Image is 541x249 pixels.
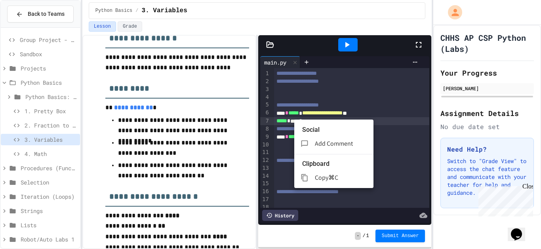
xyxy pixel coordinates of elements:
[440,108,534,119] h2: Assignment Details
[20,36,77,44] span: Group Project - Mad Libs
[21,192,77,201] span: Iteration (Loops)
[89,21,116,32] button: Lesson
[302,158,373,170] li: Clipboard
[135,8,138,14] span: /
[447,144,527,154] h3: Need Help?
[366,233,369,239] span: 1
[25,107,77,115] span: 1. Pretty Box
[260,133,270,141] div: 9
[260,156,270,164] div: 12
[382,233,419,239] span: Submit Answer
[21,178,77,186] span: Selection
[260,101,270,109] div: 5
[260,78,270,86] div: 2
[3,3,55,50] div: Chat with us now!Close
[315,173,328,182] span: Copy
[262,210,298,221] div: History
[475,183,533,217] iframe: chat widget
[440,3,464,21] div: My Account
[443,85,531,92] div: [PERSON_NAME]
[21,207,77,215] span: Strings
[328,173,338,182] p: ⌘C
[440,67,534,78] h2: Your Progress
[21,221,77,229] span: Lists
[260,203,270,211] div: 18
[260,164,270,172] div: 13
[260,141,270,149] div: 10
[260,93,270,101] div: 4
[260,117,270,125] div: 7
[260,125,270,133] div: 8
[260,109,270,117] div: 6
[21,64,77,72] span: Projects
[302,124,373,136] li: Social
[21,235,77,243] span: Robot/Auto Labs 1
[362,233,365,239] span: /
[118,21,142,32] button: Grade
[260,172,270,180] div: 14
[355,232,361,240] span: -
[25,93,77,101] span: Python Basics: To Reviews
[260,86,270,93] div: 3
[440,122,534,131] div: No due date set
[260,58,290,67] div: main.py
[447,157,527,197] p: Switch to "Grade View" to access the chat feature and communicate with your teacher for help and ...
[142,6,187,15] span: 3. Variables
[508,217,533,241] iframe: chat widget
[260,70,270,78] div: 1
[25,135,77,144] span: 3. Variables
[260,188,270,196] div: 16
[260,196,270,203] div: 17
[25,150,77,158] span: 4. Math
[21,164,77,172] span: Procedures (Functions)
[440,32,534,54] h1: CHHS AP CSP Python (Labs)
[260,180,270,188] div: 15
[95,8,133,14] span: Python Basics
[21,78,77,87] span: Python Basics
[315,139,353,148] span: Add Comment
[20,50,77,58] span: Sandbox
[260,148,270,156] div: 11
[25,121,77,129] span: 2. Fraction to Decimal
[28,10,65,18] span: Back to Teams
